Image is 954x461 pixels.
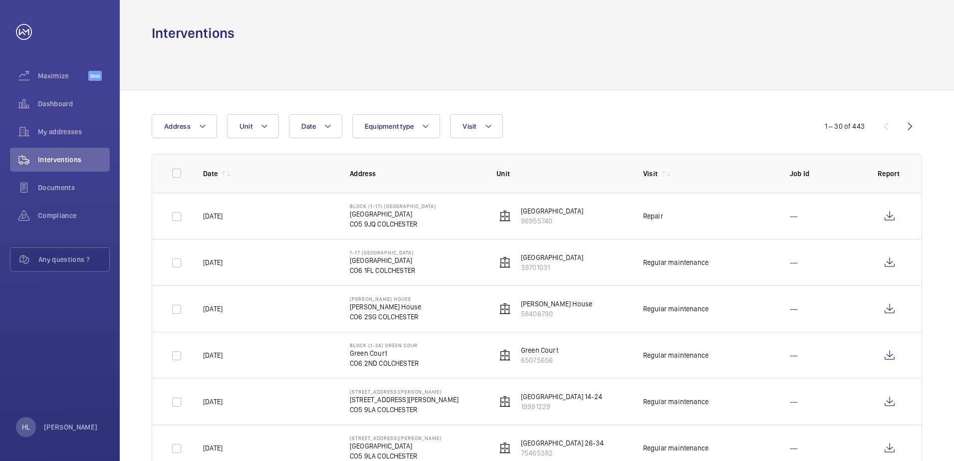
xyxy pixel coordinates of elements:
p: [DATE] [203,350,223,360]
p: [PERSON_NAME] House [350,302,421,312]
div: Regular maintenance [643,257,709,267]
span: Visit [463,122,476,130]
p: Address [350,169,480,179]
span: My addresses [38,127,110,137]
p: 19991229 [521,402,602,412]
span: Documents [38,183,110,193]
p: Green Court [350,348,419,358]
p: [PERSON_NAME] [44,422,98,432]
button: Equipment type [352,114,441,138]
div: Regular maintenance [643,397,709,407]
img: elevator.svg [499,256,511,268]
p: --- [790,257,798,267]
p: [STREET_ADDRESS][PERSON_NAME] [350,435,442,441]
p: 96955740 [521,216,583,226]
p: [GEOGRAPHIC_DATA] [350,255,415,265]
p: [DATE] [203,304,223,314]
div: Repair [643,211,663,221]
p: 65075656 [521,355,558,365]
p: Block (1-24) Green Cour [350,342,419,348]
span: Unit [239,122,252,130]
p: 75465382 [521,448,604,458]
p: 39701031 [521,262,583,272]
p: Job Id [790,169,862,179]
span: Any questions ? [38,254,109,264]
p: [GEOGRAPHIC_DATA] 14-24 [521,392,602,402]
p: Green Court [521,345,558,355]
p: [DATE] [203,397,223,407]
p: --- [790,350,798,360]
p: [GEOGRAPHIC_DATA] [521,206,583,216]
button: Date [289,114,342,138]
p: 1-17 [GEOGRAPHIC_DATA] [350,249,415,255]
p: [GEOGRAPHIC_DATA] [350,441,442,451]
button: Unit [227,114,279,138]
p: [GEOGRAPHIC_DATA] 26-34 [521,438,604,448]
p: Report [878,169,902,179]
img: elevator.svg [499,210,511,222]
h1: Interventions [152,24,235,42]
span: Equipment type [365,122,414,130]
span: Dashboard [38,99,110,109]
p: CO5 9LA COLCHESTER [350,405,459,415]
img: elevator.svg [499,442,511,454]
p: [PERSON_NAME] House [350,296,421,302]
button: Address [152,114,217,138]
p: [GEOGRAPHIC_DATA] [521,252,583,262]
p: [DATE] [203,443,223,453]
p: --- [790,211,798,221]
img: elevator.svg [499,303,511,315]
div: Regular maintenance [643,350,709,360]
p: HL [22,422,30,432]
button: Visit [450,114,502,138]
p: [STREET_ADDRESS][PERSON_NAME] [350,389,459,395]
p: CO5 9JQ COLCHESTER [350,219,436,229]
p: CO5 9LA COLCHESTER [350,451,442,461]
p: [GEOGRAPHIC_DATA] [350,209,436,219]
p: Visit [643,169,658,179]
span: Date [301,122,316,130]
p: [STREET_ADDRESS][PERSON_NAME] [350,395,459,405]
p: 58406790 [521,309,592,319]
span: Compliance [38,211,110,221]
span: Address [164,122,191,130]
p: [PERSON_NAME] House [521,299,592,309]
p: [DATE] [203,211,223,221]
p: Date [203,169,218,179]
p: --- [790,397,798,407]
p: Block (1-17) [GEOGRAPHIC_DATA] [350,203,436,209]
div: Regular maintenance [643,443,709,453]
div: 1 – 30 of 443 [825,121,865,131]
p: Unit [496,169,627,179]
p: --- [790,443,798,453]
span: Beta [88,71,102,81]
p: CO6 2ND COLCHESTER [350,358,419,368]
span: Maximize [38,71,88,81]
img: elevator.svg [499,396,511,408]
span: Interventions [38,155,110,165]
p: CO6 2SG COLCHESTER [350,312,421,322]
p: --- [790,304,798,314]
div: Regular maintenance [643,304,709,314]
p: CO6 1FL COLCHESTER [350,265,415,275]
img: elevator.svg [499,349,511,361]
p: [DATE] [203,257,223,267]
